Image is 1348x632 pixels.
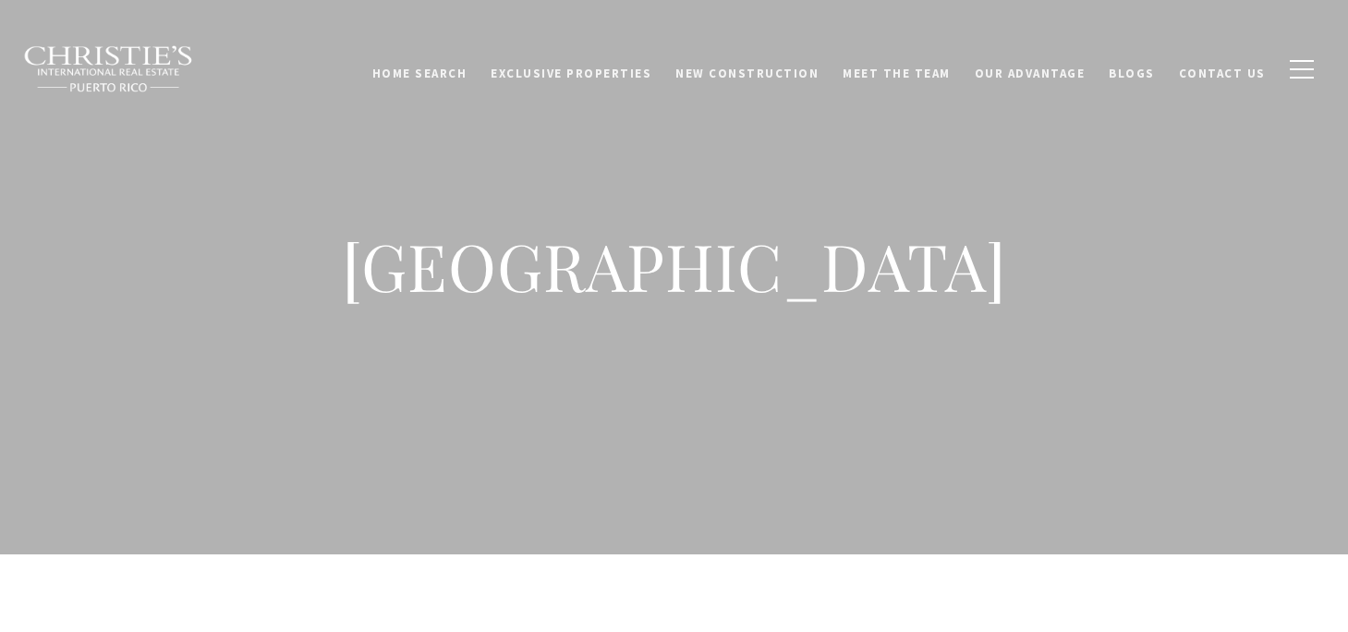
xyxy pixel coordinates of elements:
[23,45,195,93] img: Christie's International Real Estate black text logo
[360,51,480,86] a: Home Search
[1109,60,1155,76] span: Blogs
[491,60,651,76] span: Exclusive Properties
[831,51,963,86] a: Meet the Team
[975,60,1086,76] span: Our Advantage
[1097,51,1167,86] a: Blogs
[1179,60,1266,76] span: Contact Us
[479,51,663,86] a: Exclusive Properties
[663,51,831,86] a: New Construction
[963,51,1098,86] a: Our Advantage
[675,60,819,76] span: New Construction
[305,225,1044,307] h1: [GEOGRAPHIC_DATA]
